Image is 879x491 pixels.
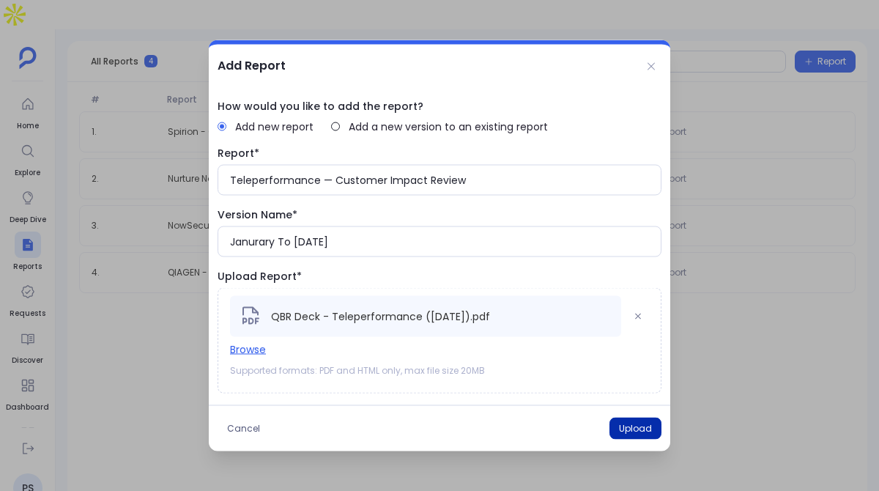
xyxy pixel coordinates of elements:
span: QBR Deck - Teleperformance ([DATE]).pdf [271,309,490,324]
input: Enter report name [230,173,649,188]
button: Cancel [218,418,270,440]
span: Supported formats: PDF and HTML only, max file size 20MB [230,365,649,377]
span: Version Name* [218,207,661,222]
h2: Add Report [218,56,286,75]
span: Add a new version to an existing report [349,119,548,134]
button: Browse [230,342,266,358]
span: Upload Report* [218,269,661,284]
span: How would you like to add the report? [218,99,661,114]
button: Upload [609,418,661,440]
span: Report* [218,146,661,160]
input: Enter version name [230,235,649,249]
span: Add new report [235,119,314,134]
